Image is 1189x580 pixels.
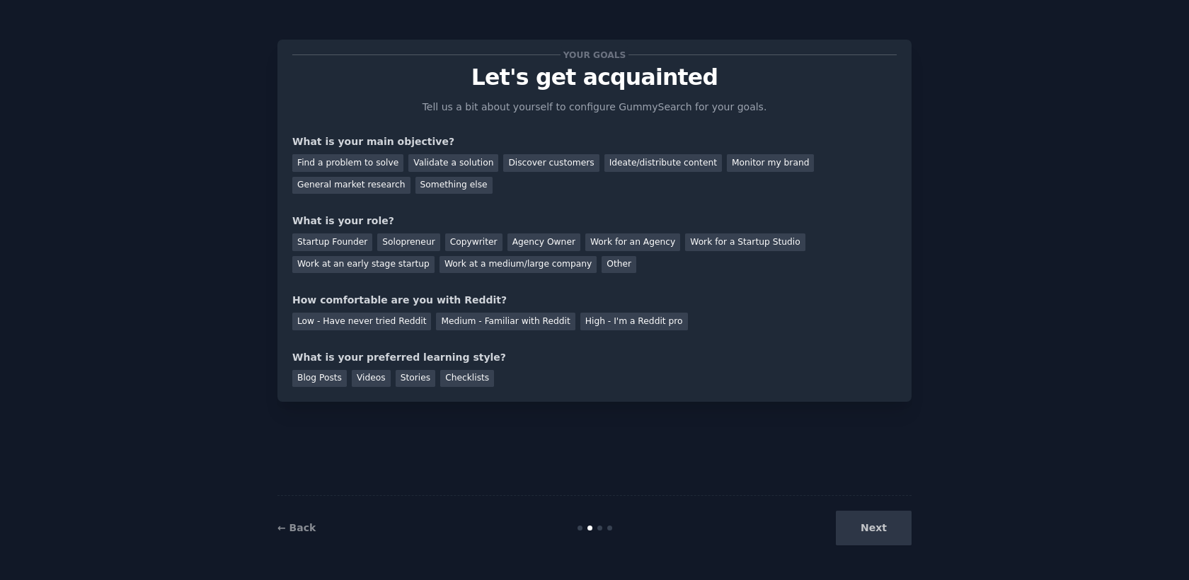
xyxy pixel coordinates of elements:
div: Videos [352,370,391,388]
div: Blog Posts [292,370,347,388]
div: What is your main objective? [292,134,897,149]
div: Work for an Agency [585,233,680,251]
div: Discover customers [503,154,599,172]
div: High - I'm a Reddit pro [580,313,688,330]
div: Work at an early stage startup [292,256,435,274]
div: Ideate/distribute content [604,154,722,172]
div: Work for a Startup Studio [685,233,805,251]
p: Tell us a bit about yourself to configure GummySearch for your goals. [416,100,773,115]
div: Low - Have never tried Reddit [292,313,431,330]
div: Agency Owner [507,233,580,251]
a: ← Back [277,522,316,533]
div: Copywriter [445,233,502,251]
div: Other [602,256,636,274]
div: What is your preferred learning style? [292,350,897,365]
div: Validate a solution [408,154,498,172]
div: General market research [292,177,410,195]
div: Stories [396,370,435,388]
div: What is your role? [292,214,897,228]
span: Your goals [561,47,628,62]
div: Something else [415,177,493,195]
p: Let's get acquainted [292,65,897,90]
div: Startup Founder [292,233,372,251]
div: Checklists [440,370,494,388]
div: Work at a medium/large company [440,256,597,274]
div: Find a problem to solve [292,154,403,172]
div: Monitor my brand [727,154,814,172]
div: Medium - Familiar with Reddit [436,313,575,330]
div: How comfortable are you with Reddit? [292,293,897,308]
div: Solopreneur [377,233,440,251]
